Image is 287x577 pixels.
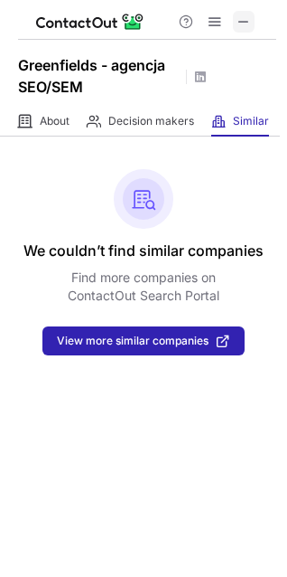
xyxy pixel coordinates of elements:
header: We couldn’t find similar companies [23,240,264,261]
img: ContactOut v5.3.10 [36,11,144,33]
h1: Greenfields - agencja SEO/SEM [18,54,181,98]
p: Find more companies on ContactOut Search Portal [68,269,219,305]
span: Decision makers [108,114,194,128]
button: View more similar companies [42,326,245,355]
span: Similar [233,114,269,128]
span: View more similar companies [57,335,208,347]
img: No leads found [114,169,173,229]
span: About [40,114,69,128]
